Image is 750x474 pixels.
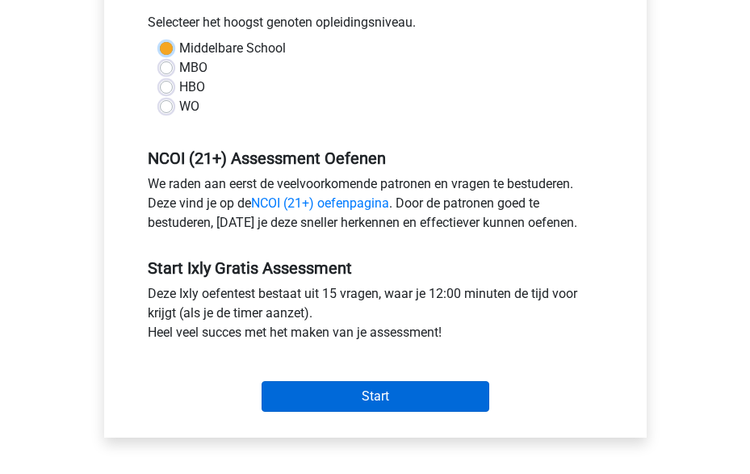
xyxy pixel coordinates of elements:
div: We raden aan eerst de veelvoorkomende patronen en vragen te bestuderen. Deze vind je op de . Door... [136,174,615,239]
label: HBO [179,78,205,97]
label: Middelbare School [179,39,286,58]
label: MBO [179,58,207,78]
input: Start [262,381,489,412]
div: Selecteer het hoogst genoten opleidingsniveau. [136,13,615,39]
div: Deze Ixly oefentest bestaat uit 15 vragen, waar je 12:00 minuten de tijd voor krijgt (als je de t... [136,284,615,349]
h5: NCOI (21+) Assessment Oefenen [148,149,603,168]
h5: Start Ixly Gratis Assessment [148,258,603,278]
a: NCOI (21+) oefenpagina [251,195,389,211]
label: WO [179,97,199,116]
